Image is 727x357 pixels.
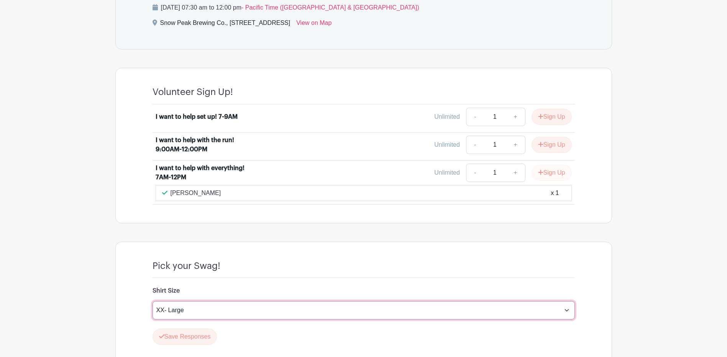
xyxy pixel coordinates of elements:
[296,18,331,31] a: View on Map
[156,136,251,154] div: I want to help with the run! 9:00AM-12:00PM
[466,108,484,126] a: -
[532,165,572,181] button: Sign Up
[153,287,575,295] h6: Shirt Size
[241,4,419,11] span: - Pacific Time ([GEOGRAPHIC_DATA] & [GEOGRAPHIC_DATA])
[506,164,525,182] a: +
[466,136,484,154] a: -
[156,164,251,182] div: I want to help with everything! 7AM-12PM
[506,108,525,126] a: +
[532,137,572,153] button: Sign Up
[434,112,460,121] div: Unlimited
[153,87,233,98] h4: Volunteer Sign Up!
[434,168,460,177] div: Unlimited
[156,112,238,121] div: I want to help set up! 7-9AM
[506,136,525,154] a: +
[532,109,572,125] button: Sign Up
[153,3,575,12] p: [DATE] 07:30 am to 12:00 pm
[171,188,221,198] p: [PERSON_NAME]
[434,140,460,149] div: Unlimited
[551,188,559,198] div: x 1
[466,164,484,182] a: -
[153,260,220,272] h4: Pick your Swag!
[153,329,217,345] button: Save Responses
[160,18,290,31] div: Snow Peak Brewing Co., [STREET_ADDRESS]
